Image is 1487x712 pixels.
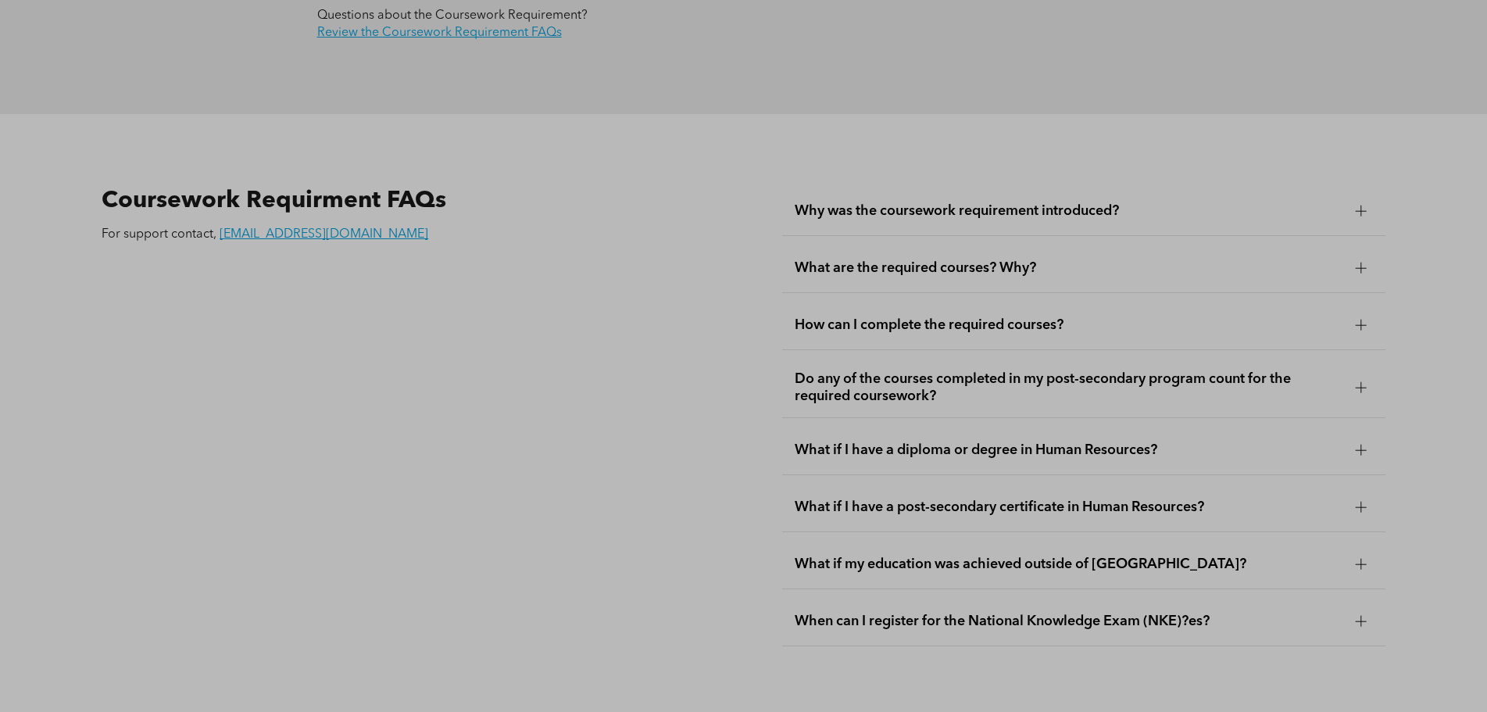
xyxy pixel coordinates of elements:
[795,202,1343,220] span: Why was the coursework requirement introduced?
[102,189,446,213] span: Coursework Requirment FAQs
[795,317,1343,334] span: How can I complete the required courses?
[795,613,1343,630] span: When can I register for the National Knowledge Exam (NKE)?es?
[317,27,562,39] a: Review the Coursework Requirement FAQs
[795,442,1343,459] span: What if I have a diploma or degree in Human Resources?
[220,228,428,241] a: [EMAIL_ADDRESS][DOMAIN_NAME]
[795,556,1343,573] span: What if my education was achieved outside of [GEOGRAPHIC_DATA]?
[795,259,1343,277] span: What are the required courses? Why?
[795,499,1343,516] span: What if I have a post-secondary certificate in Human Resources?
[102,228,216,241] span: For support contact,
[795,370,1343,405] span: Do any of the courses completed in my post-secondary program count for the required coursework?
[317,9,588,22] span: Questions about the Coursework Requirement?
